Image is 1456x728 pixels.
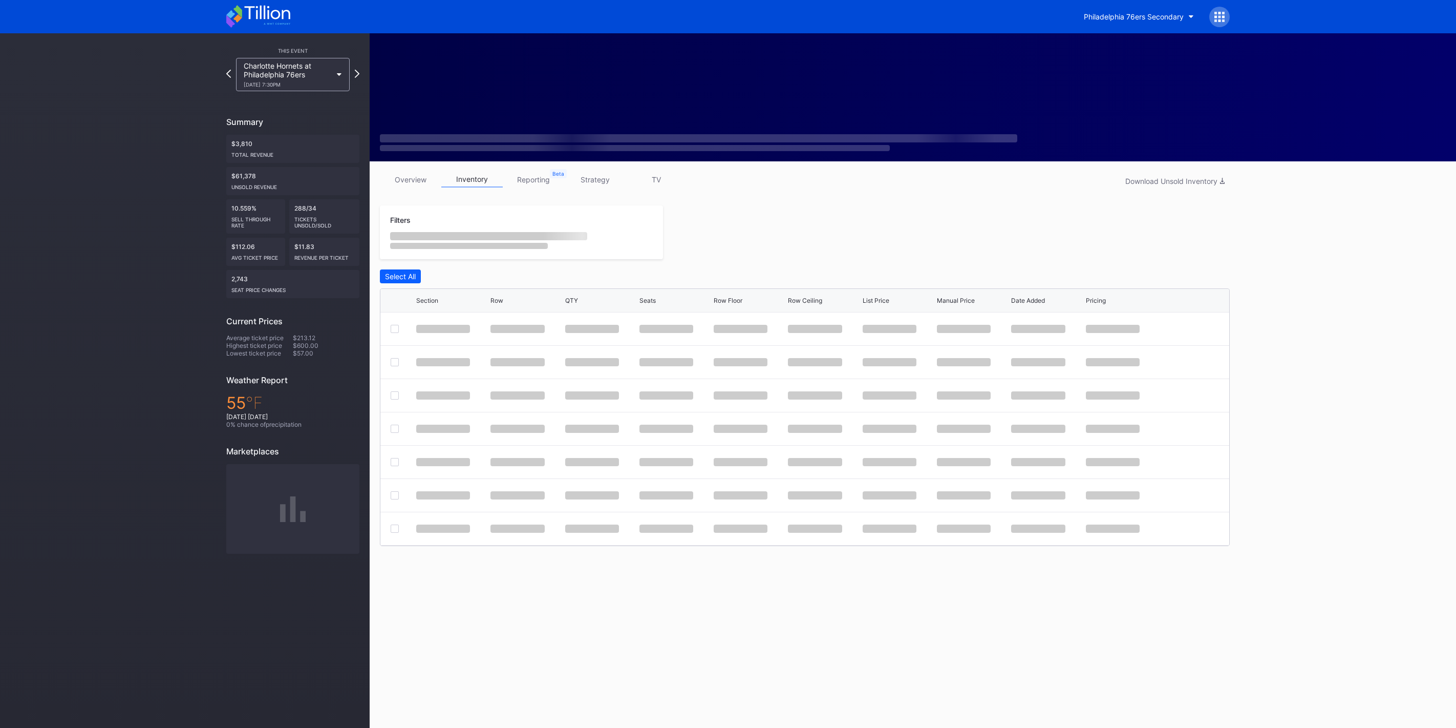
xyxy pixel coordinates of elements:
div: Row Floor [714,297,742,304]
div: Revenue per ticket [294,251,355,261]
div: Marketplaces [226,446,359,456]
button: Download Unsold Inventory [1120,174,1230,188]
div: Date Added [1011,297,1045,304]
div: Average ticket price [226,334,293,342]
div: Select All [385,272,416,281]
div: 288/34 [289,199,360,234]
div: Row Ceiling [788,297,822,304]
div: Tickets Unsold/Sold [294,212,355,228]
div: List Price [863,297,889,304]
div: QTY [565,297,578,304]
div: Sell Through Rate [231,212,280,228]
span: ℉ [246,393,263,413]
div: $61,378 [226,167,359,195]
a: inventory [441,172,503,188]
div: [DATE] 7:30PM [244,81,332,88]
div: $213.12 [293,334,359,342]
div: $11.83 [289,238,360,266]
div: $3,810 [226,135,359,163]
div: 2,743 [226,270,359,298]
div: 0 % chance of precipitation [226,421,359,428]
button: Philadelphia 76ers Secondary [1076,7,1202,26]
div: $600.00 [293,342,359,349]
div: Section [416,297,438,304]
a: overview [380,172,441,188]
div: Charlotte Hornets at Philadelphia 76ers [244,61,332,88]
div: Total Revenue [231,148,354,158]
div: Pricing [1086,297,1106,304]
div: Unsold Revenue [231,180,354,190]
div: $112.06 [226,238,285,266]
div: Row [490,297,503,304]
div: Summary [226,117,359,127]
div: Highest ticket price [226,342,293,349]
div: Download Unsold Inventory [1125,177,1225,185]
button: Select All [380,269,421,283]
div: Manual Price [937,297,975,304]
div: [DATE] [DATE] [226,413,359,421]
a: TV [626,172,687,188]
div: Lowest ticket price [226,349,293,357]
div: Weather Report [226,375,359,385]
div: 55 [226,393,359,413]
div: Current Prices [226,316,359,326]
div: Avg ticket price [231,251,280,261]
div: This Event [226,48,359,54]
div: 10.559% [226,199,285,234]
div: Filters [390,216,653,224]
div: $57.00 [293,349,359,357]
div: Seats [639,297,656,304]
a: strategy [564,172,626,188]
div: Philadelphia 76ers Secondary [1084,12,1184,21]
div: seat price changes [231,283,354,293]
a: reporting [503,172,564,188]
